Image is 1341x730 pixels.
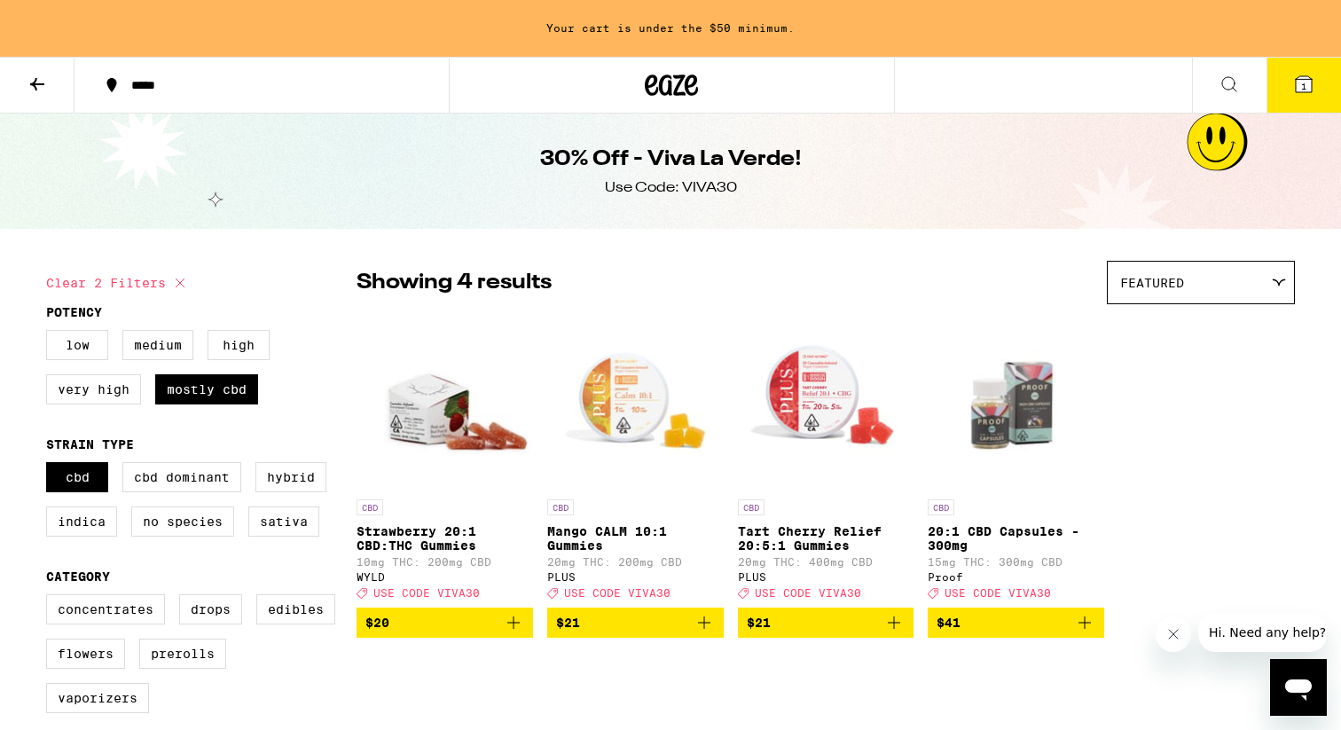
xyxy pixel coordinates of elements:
a: Open page for Tart Cherry Relief 20:5:1 Gummies from PLUS [738,313,914,608]
label: No Species [131,506,234,537]
label: High [208,330,270,360]
legend: Category [46,569,110,584]
label: Sativa [248,506,319,537]
span: $21 [747,616,771,630]
p: Strawberry 20:1 CBD:THC Gummies [357,524,533,553]
img: PLUS - Mango CALM 10:1 Gummies [547,313,724,491]
button: Add to bag [928,608,1104,638]
span: USE CODE VIVA30 [564,587,670,599]
img: PLUS - Tart Cherry Relief 20:5:1 Gummies [738,313,914,491]
label: Mostly CBD [155,374,258,404]
p: Showing 4 results [357,268,552,298]
div: Use Code: VIVA30 [605,178,737,198]
iframe: Close message [1156,616,1191,652]
label: CBD Dominant [122,462,241,492]
p: 10mg THC: 200mg CBD [357,556,533,568]
p: CBD [738,499,765,515]
div: PLUS [547,571,724,583]
label: CBD [46,462,108,492]
label: Flowers [46,639,125,669]
label: Hybrid [255,462,326,492]
legend: Strain Type [46,437,134,451]
p: 20:1 CBD Capsules - 300mg [928,524,1104,553]
button: Add to bag [547,608,724,638]
label: Very High [46,374,141,404]
button: Clear 2 filters [46,261,191,305]
label: Vaporizers [46,683,149,713]
button: Add to bag [738,608,914,638]
div: Proof [928,571,1104,583]
p: 20mg THC: 200mg CBD [547,556,724,568]
label: Concentrates [46,594,165,624]
label: Low [46,330,108,360]
span: $20 [365,616,389,630]
legend: Potency [46,305,102,319]
a: Open page for Mango CALM 10:1 Gummies from PLUS [547,313,724,608]
p: Mango CALM 10:1 Gummies [547,524,724,553]
button: 1 [1266,58,1341,113]
p: CBD [357,499,383,515]
span: $41 [937,616,961,630]
h1: 30% Off - Viva La Verde! [540,145,802,175]
span: $21 [556,616,580,630]
label: Indica [46,506,117,537]
iframe: Message from company [1198,613,1327,652]
span: Featured [1120,276,1184,290]
a: Open page for 20:1 CBD Capsules - 300mg from Proof [928,313,1104,608]
p: CBD [547,499,574,515]
a: Open page for Strawberry 20:1 CBD:THC Gummies from WYLD [357,313,533,608]
label: Prerolls [139,639,226,669]
p: 15mg THC: 300mg CBD [928,556,1104,568]
span: USE CODE VIVA30 [373,587,480,599]
iframe: Button to launch messaging window [1270,659,1327,716]
span: USE CODE VIVA30 [945,587,1051,599]
div: PLUS [738,571,914,583]
img: WYLD - Strawberry 20:1 CBD:THC Gummies [357,313,533,491]
p: CBD [928,499,954,515]
img: Proof - 20:1 CBD Capsules - 300mg [928,313,1104,491]
p: Tart Cherry Relief 20:5:1 Gummies [738,524,914,553]
div: WYLD [357,571,533,583]
label: Medium [122,330,193,360]
span: 1 [1301,81,1306,91]
label: Drops [179,594,242,624]
p: 20mg THC: 400mg CBD [738,556,914,568]
span: USE CODE VIVA30 [755,587,861,599]
label: Edibles [256,594,335,624]
button: Add to bag [357,608,533,638]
